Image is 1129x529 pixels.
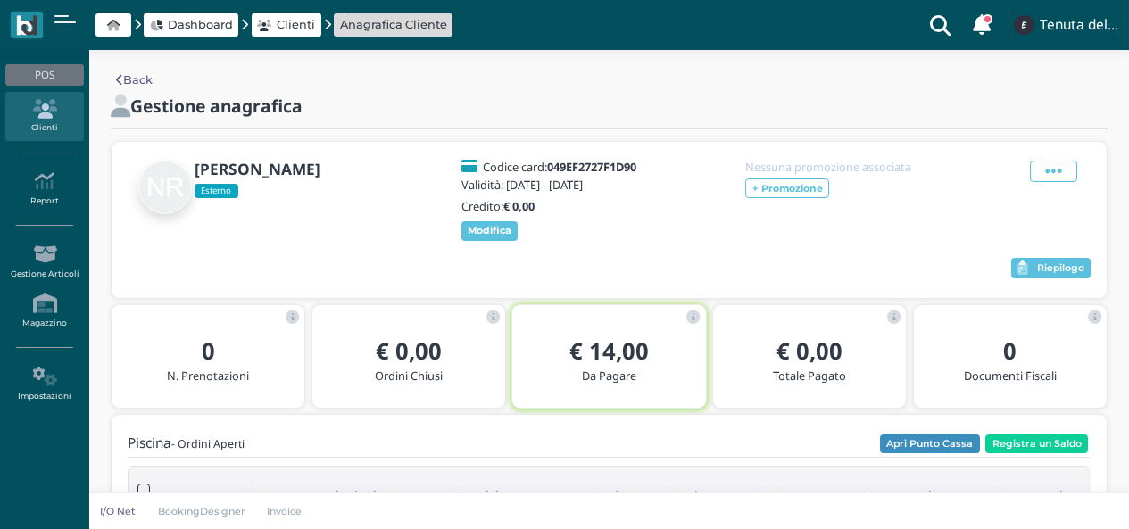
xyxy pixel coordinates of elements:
h5: Codice card: [483,161,636,173]
a: Invoice [256,504,314,518]
button: Riepilogo [1011,258,1091,279]
div: Documenti [988,478,1071,512]
span: Riepilogo [1037,262,1084,275]
a: ... Tenuta del Barco [1011,4,1118,46]
div: Tipologia [315,478,397,512]
a: Clienti [257,16,315,33]
div: Pagamenti [809,478,988,512]
span: Esterno [195,184,238,198]
div: Canale [576,478,634,512]
span: Dashboard [168,16,233,33]
a: Gestione Articoli [5,237,83,286]
b: Modifica [468,224,511,236]
div: ID [182,478,315,512]
a: Impostazioni [5,360,83,409]
button: Registra un Saldo [985,434,1088,454]
h5: Totale Pagato [727,369,892,382]
small: - Ordini Aperti [171,436,245,451]
b: 049EF2727F1D90 [547,159,636,175]
h5: Validità: [DATE] - [DATE] [461,178,649,191]
h5: Documenti Fiscali [928,369,1092,382]
b: [PERSON_NAME] [195,159,320,179]
h5: N. Prenotazioni [126,369,290,382]
div: Descrizione [397,478,576,512]
b: € 0,00 [503,198,535,214]
a: BookingDesigner [146,504,256,518]
span: Clienti [277,16,315,33]
b: € 0,00 [376,335,442,367]
a: Report [5,164,83,213]
h2: Gestione anagrafica [130,96,303,115]
iframe: Help widget launcher [1002,474,1114,514]
b: € 0,00 [776,335,843,367]
div: Totale [634,478,741,512]
h5: Ordini Chiusi [327,369,491,382]
b: 0 [202,335,215,367]
h5: Nessuna promozione associata [745,161,933,173]
b: € 14,00 [569,335,649,367]
a: Magazzino [5,286,83,335]
p: I/O Net [100,504,136,518]
div: POS [5,64,83,86]
h4: Piscina [128,436,245,451]
h5: Credito: [461,200,649,212]
div: Stato [741,478,809,512]
a: Clienti [5,92,83,141]
b: + Promozione [752,182,823,194]
a: Dashboard [150,16,233,33]
a: Back [116,71,153,88]
button: Apri Punto Cassa [880,434,980,454]
img: logo [16,15,37,36]
img: ... [1014,15,1034,35]
b: 0 [1003,335,1017,367]
h4: Tenuta del Barco [1040,18,1118,33]
img: null rizzo [138,161,192,214]
h5: Da Pagare [527,369,691,382]
a: Anagrafica Cliente [340,16,447,33]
